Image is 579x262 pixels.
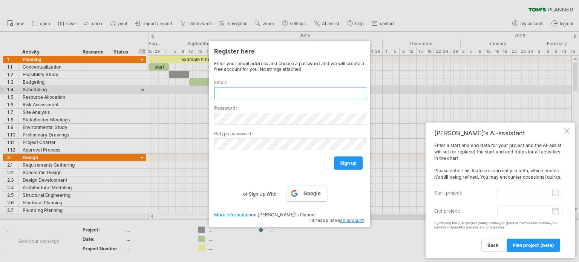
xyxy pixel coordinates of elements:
[309,218,365,223] span: I already have .
[214,44,365,58] div: Register here
[214,212,251,218] a: More information
[340,218,364,223] a: an account
[334,156,363,170] a: sign up
[434,187,497,199] label: start project:
[513,242,554,248] span: plan project (beta)
[434,205,497,217] label: end project:
[214,131,365,136] label: Retype password:
[434,129,562,137] div: [PERSON_NAME]'s AI-assistant
[340,160,357,166] span: sign up
[481,239,504,252] a: back
[286,185,327,201] a: Google
[303,190,321,196] span: Google
[243,185,277,198] label: or Sign Up With:
[214,105,365,111] label: Password:
[214,61,365,72] div: Enter your email address and choose a password and we will create a free account for you. No stri...
[214,80,365,85] label: Email:
[434,142,562,251] div: Enter a start and end date for your project and the AI-assist will set (or replace) the start and...
[507,239,560,252] a: plan project (beta)
[487,242,498,248] span: back
[449,225,461,229] a: OpenAI
[434,221,562,230] div: By clicking the 'plan project (beta)' button you grant us permission to share your input with for...
[214,212,316,218] span: on [PERSON_NAME]'s Planner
